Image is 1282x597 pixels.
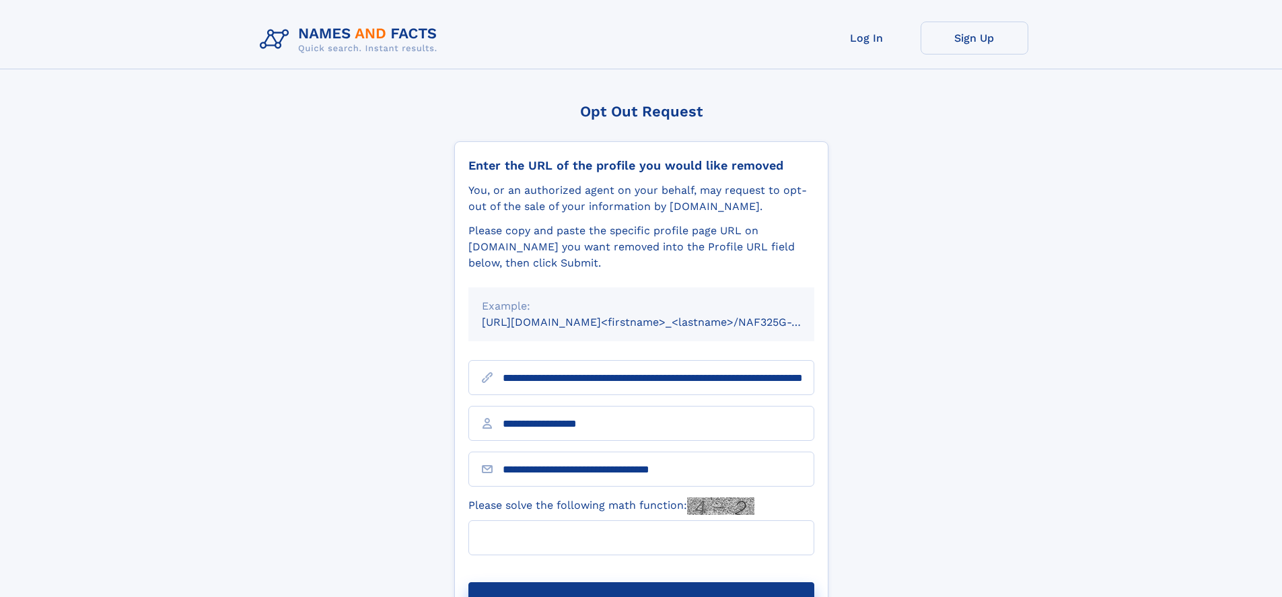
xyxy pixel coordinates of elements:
[254,22,448,58] img: Logo Names and Facts
[468,497,754,515] label: Please solve the following math function:
[468,158,814,173] div: Enter the URL of the profile you would like removed
[482,316,840,328] small: [URL][DOMAIN_NAME]<firstname>_<lastname>/NAF325G-xxxxxxxx
[454,103,828,120] div: Opt Out Request
[468,223,814,271] div: Please copy and paste the specific profile page URL on [DOMAIN_NAME] you want removed into the Pr...
[468,182,814,215] div: You, or an authorized agent on your behalf, may request to opt-out of the sale of your informatio...
[813,22,921,55] a: Log In
[921,22,1028,55] a: Sign Up
[482,298,801,314] div: Example:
